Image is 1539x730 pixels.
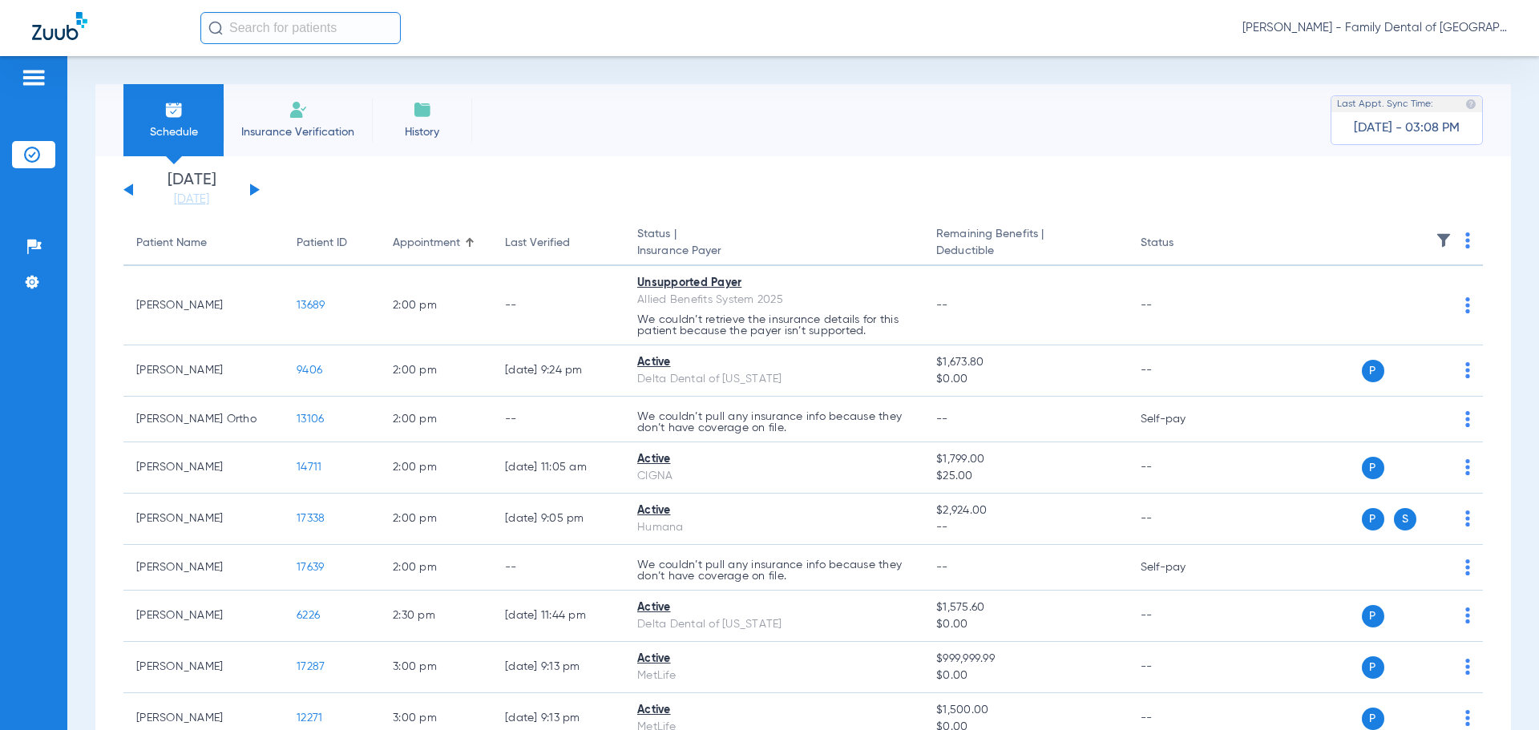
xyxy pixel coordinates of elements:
span: 13689 [297,300,325,311]
td: Self-pay [1128,545,1236,591]
td: 2:00 PM [380,442,492,494]
span: Insurance Payer [637,243,911,260]
span: $999,999.99 [936,651,1114,667]
td: -- [1128,642,1236,693]
span: P [1362,708,1384,730]
td: -- [492,397,624,442]
td: [PERSON_NAME] [123,494,284,545]
span: 17639 [297,562,324,573]
div: Unsupported Payer [637,275,911,292]
td: -- [1128,442,1236,494]
span: 9406 [297,365,322,376]
div: Delta Dental of [US_STATE] [637,371,911,388]
span: 12271 [297,712,322,724]
span: -- [936,562,948,573]
td: 2:00 PM [380,494,492,545]
div: Active [637,702,911,719]
td: [DATE] 9:24 PM [492,345,624,397]
div: MetLife [637,667,911,684]
img: Zuub Logo [32,12,87,40]
span: Schedule [135,124,212,140]
img: Schedule [164,100,184,119]
span: 17338 [297,513,325,524]
th: Status [1128,221,1236,266]
span: -- [936,300,948,311]
span: -- [936,413,948,425]
img: group-dot-blue.svg [1465,510,1470,526]
span: $1,500.00 [936,702,1114,719]
div: Last Verified [505,235,570,252]
div: Patient Name [136,235,207,252]
span: S [1394,508,1416,530]
p: We couldn’t pull any insurance info because they don’t have coverage on file. [637,559,911,582]
img: group-dot-blue.svg [1465,232,1470,248]
span: P [1362,656,1384,679]
span: [DATE] - 03:08 PM [1354,120,1460,136]
td: [PERSON_NAME] [123,442,284,494]
span: 14711 [297,462,321,473]
span: P [1362,457,1384,479]
span: $1,575.60 [936,599,1114,616]
div: Active [637,354,911,371]
p: We couldn’t pull any insurance info because they don’t have coverage on file. [637,411,911,434]
td: 2:00 PM [380,345,492,397]
span: $1,673.80 [936,354,1114,371]
div: Humana [637,519,911,536]
div: Appointment [393,235,460,252]
span: 17287 [297,661,325,672]
td: [PERSON_NAME] [123,545,284,591]
div: Patient Name [136,235,271,252]
img: group-dot-blue.svg [1465,297,1470,313]
div: Active [637,451,911,468]
img: Manual Insurance Verification [289,100,308,119]
div: Delta Dental of [US_STATE] [637,616,911,633]
div: Appointment [393,235,479,252]
th: Remaining Benefits | [923,221,1127,266]
span: [PERSON_NAME] - Family Dental of [GEOGRAPHIC_DATA] [1242,20,1507,36]
div: Allied Benefits System 2025 [637,292,911,309]
td: [DATE] 11:44 PM [492,591,624,642]
span: $0.00 [936,616,1114,633]
span: 6226 [297,610,320,621]
td: -- [1128,266,1236,345]
th: Status | [624,221,923,266]
img: group-dot-blue.svg [1465,459,1470,475]
td: -- [492,266,624,345]
span: $25.00 [936,468,1114,485]
img: Search Icon [208,21,223,35]
td: [PERSON_NAME] Ortho [123,397,284,442]
td: -- [492,545,624,591]
span: $0.00 [936,371,1114,388]
div: Active [637,651,911,667]
img: group-dot-blue.svg [1465,411,1470,427]
td: -- [1128,345,1236,397]
img: filter.svg [1436,232,1452,248]
a: [DATE] [143,192,240,208]
div: Last Verified [505,235,612,252]
span: -- [936,519,1114,536]
td: 3:00 PM [380,642,492,693]
input: Search for patients [200,12,401,44]
div: Patient ID [297,235,347,252]
span: 13106 [297,413,324,425]
span: P [1362,508,1384,530]
td: 2:30 PM [380,591,492,642]
img: group-dot-blue.svg [1465,607,1470,623]
span: Insurance Verification [236,124,360,140]
img: group-dot-blue.svg [1465,710,1470,726]
td: 2:00 PM [380,545,492,591]
td: [PERSON_NAME] [123,345,284,397]
span: Deductible [936,243,1114,260]
td: [PERSON_NAME] [123,642,284,693]
span: $0.00 [936,667,1114,684]
td: 2:00 PM [380,266,492,345]
td: [DATE] 9:05 PM [492,494,624,545]
span: Last Appt. Sync Time: [1337,96,1433,112]
img: group-dot-blue.svg [1465,559,1470,575]
img: group-dot-blue.svg [1465,362,1470,378]
span: P [1362,360,1384,382]
span: P [1362,605,1384,627]
li: [DATE] [143,172,240,208]
span: $1,799.00 [936,451,1114,468]
td: [DATE] 9:13 PM [492,642,624,693]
